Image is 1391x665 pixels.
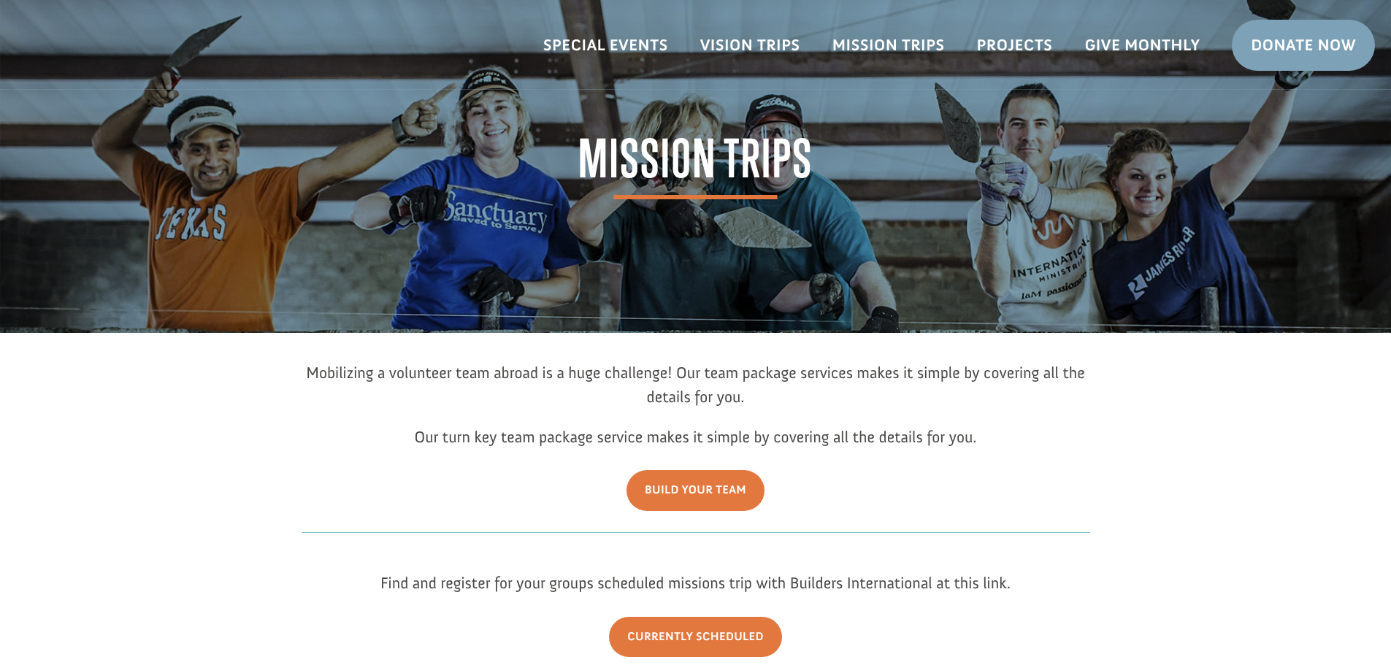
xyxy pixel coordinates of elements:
[609,617,782,657] a: Currently Scheduled
[1068,24,1216,66] a: Give Monthly
[816,24,961,66] a: Mission Trips
[527,24,684,66] a: Special Events
[626,470,765,510] a: Build Your Team
[414,427,976,447] span: Our turn key team package service makes it simple by covering all the details for you.
[684,24,816,66] a: Vision Trips
[1232,20,1375,71] a: Donate Now
[380,573,1011,593] span: Find and register for your groups scheduled missions trip with Builders International at this link.
[306,363,1085,407] span: Mobilizing a volunteer team abroad is a huge challenge! Our team package services makes it simple...
[578,133,813,199] span: Mission Trips
[961,24,1069,66] a: Projects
